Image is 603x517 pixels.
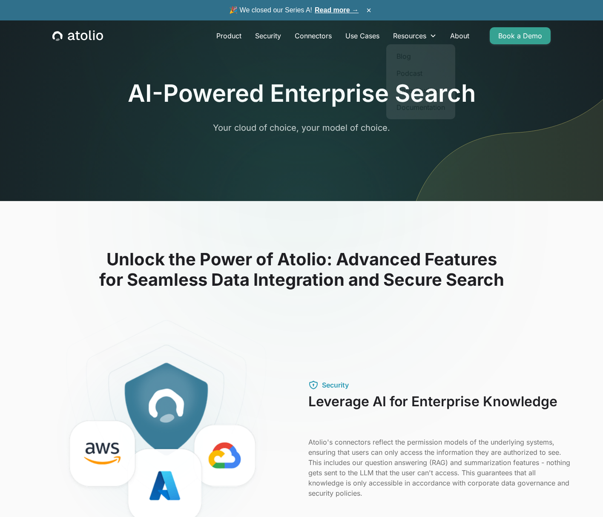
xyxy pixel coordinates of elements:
a: Blog [390,48,452,65]
button: × [364,6,374,15]
a: Documentation [390,99,452,116]
span: 🎉 We closed our Series A! [229,5,359,15]
h2: Unlock the Power of Atolio: Advanced Features for Seamless Data Integration and Secure Search [30,249,573,290]
a: Podcast [390,65,452,82]
a: Use Cases [339,27,386,44]
div: Resources [386,27,443,44]
h1: AI-Powered Enterprise Search [128,79,476,108]
div: Security [322,380,349,390]
p: Atolio's connectors reflect the permission models of the underlying systems, ensuring that users ... [308,437,573,498]
h3: Leverage AI for Enterprise Knowledge [308,393,573,427]
a: About [443,27,476,44]
a: Read more → [315,6,359,14]
a: Case Studies [390,82,452,99]
div: Resources [393,31,426,41]
nav: Resources [386,44,455,119]
a: home [52,30,103,41]
img: line [403,3,603,201]
a: Connectors [288,27,339,44]
iframe: Chat Widget [560,476,603,517]
a: Product [210,27,248,44]
a: Book a Demo [490,27,551,44]
p: Your cloud of choice, your model of choice. [138,121,465,134]
a: Security [248,27,288,44]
